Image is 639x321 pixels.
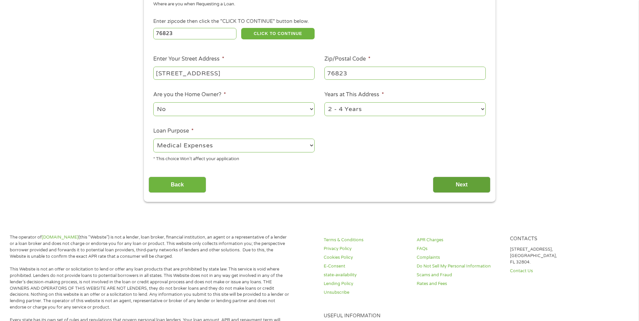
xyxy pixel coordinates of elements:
[417,254,502,261] a: Complaints
[417,263,502,270] a: Do Not Sell My Personal Information
[324,237,409,243] a: Terms & Conditions
[153,18,485,25] div: Enter zipcode then click the "CLICK TO CONTINUE" button below.
[241,28,315,39] button: CLICK TO CONTINUE
[417,281,502,287] a: Rates and Fees
[153,153,315,163] div: * This choice Won’t affect your application
[10,266,289,311] p: This Website is not an offer or solicitation to lend or offer any loan products that are prohibit...
[149,177,206,193] input: Back
[42,235,78,240] a: [DOMAIN_NAME]
[324,289,409,296] a: Unsubscribe
[324,313,595,319] h4: Useful Information
[324,246,409,252] a: Privacy Policy
[417,246,502,252] a: FAQs
[324,281,409,287] a: Lending Policy
[153,128,194,135] label: Loan Purpose
[324,254,409,261] a: Cookies Policy
[510,268,595,274] a: Contact Us
[324,91,384,98] label: Years at This Address
[10,234,289,260] p: The operator of (this “Website”) is not a lender, loan broker, financial institution, an agent or...
[417,237,502,243] a: APR Charges
[433,177,490,193] input: Next
[510,246,595,265] p: [STREET_ADDRESS], [GEOGRAPHIC_DATA], FL 32804.
[153,28,236,39] input: Enter Zipcode (e.g 01510)
[153,91,226,98] label: Are you the Home Owner?
[324,272,409,278] a: state-availability
[324,56,371,63] label: Zip/Postal Code
[324,263,409,270] a: E-Consent
[417,272,502,278] a: Scams and Fraud
[153,56,224,63] label: Enter Your Street Address
[153,1,481,8] div: Where are you when Requesting a Loan.
[153,67,315,79] input: 1 Main Street
[510,236,595,242] h4: Contacts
